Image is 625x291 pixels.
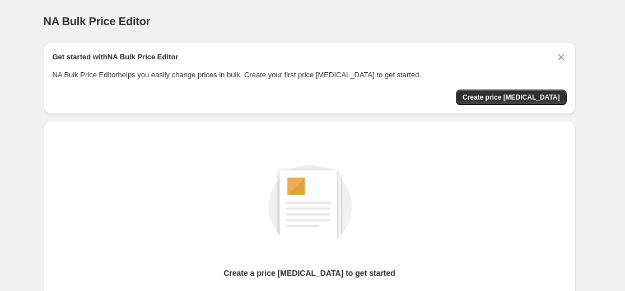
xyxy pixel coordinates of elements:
[53,51,179,63] h2: Get started with NA Bulk Price Editor
[53,69,567,81] p: NA Bulk Price Editor helps you easily change prices in bulk. Create your first price [MEDICAL_DAT...
[44,15,151,27] span: NA Bulk Price Editor
[223,267,395,279] p: Create a price [MEDICAL_DATA] to get started
[456,90,567,105] button: Create price change job
[556,51,567,63] button: Dismiss card
[463,93,560,102] span: Create price [MEDICAL_DATA]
